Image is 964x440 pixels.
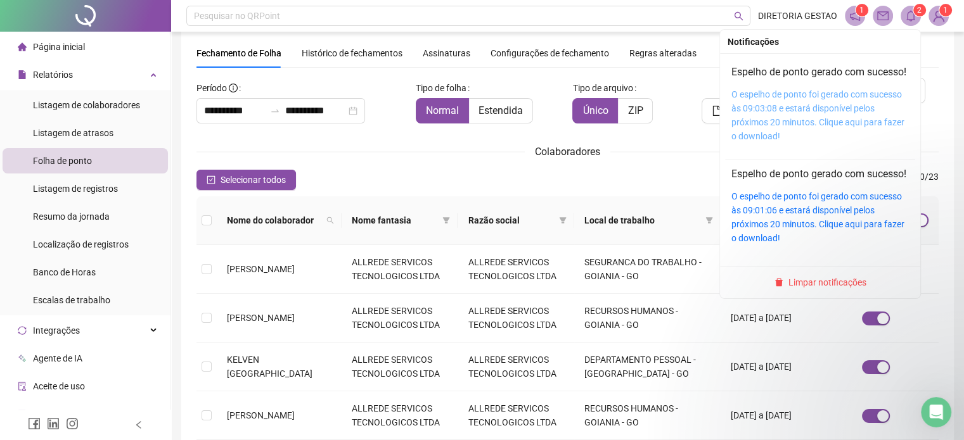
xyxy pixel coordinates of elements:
[18,70,27,79] span: file
[33,295,110,305] span: Escalas de trabalho
[584,213,700,227] span: Local de trabalho
[559,217,567,224] span: filter
[342,245,458,294] td: ALLREDE SERVICOS TECNOLOGICOS LTDA
[47,417,60,430] span: linkedin
[905,10,916,22] span: bell
[856,4,868,16] sup: 1
[731,66,906,78] a: Espelho de ponto gerado com sucesso!
[788,275,866,289] span: Limpar notificações
[196,48,281,58] span: Fechamento de Folha
[728,35,913,49] div: Notificações
[33,70,73,80] span: Relatórios
[721,343,814,391] td: [DATE] a [DATE]
[877,10,889,22] span: mail
[33,211,110,222] span: Resumo da jornada
[731,89,904,141] a: O espelho de ponto foi gerado com sucesso às 09:03:08 e estará disponível pelos próximos 20 minut...
[426,104,459,116] span: Normal
[734,11,743,21] span: search
[352,213,438,227] span: Nome fantasia
[574,294,721,343] td: RECURSOS HUMANOS - GOIANIA - GO
[270,106,280,116] span: to
[196,170,296,190] button: Selecionar todos
[712,106,722,116] span: file
[627,104,643,116] span: ZIP
[196,83,227,93] span: Período
[758,9,837,23] span: DIRETORIA GESTAO
[33,156,92,166] span: Folha de ponto
[769,275,871,290] button: Limpar notificações
[458,343,574,391] td: ALLREDE SERVICOS TECNOLOGICOS LTDA
[342,343,458,391] td: ALLREDE SERVICOS TECNOLOGICOS LTDA
[28,417,41,430] span: facebook
[849,10,861,22] span: notification
[227,410,295,420] span: [PERSON_NAME]
[859,6,864,15] span: 1
[221,173,286,187] span: Selecionar todos
[458,294,574,343] td: ALLREDE SERVICOS TECNOLOGICOS LTDA
[207,175,215,184] span: check-square
[229,84,238,92] span: info-circle
[33,409,100,419] span: Atestado técnico
[458,245,574,294] td: ALLREDE SERVICOS TECNOLOGICOS LTDA
[731,168,906,180] a: Espelho de ponto gerado com sucesso!
[572,81,633,95] span: Tipo de arquivo
[721,391,814,440] td: [DATE] a [DATE]
[458,391,574,440] td: ALLREDE SERVICOS TECNOLOGICOS LTDA
[574,343,721,391] td: DEPARTAMENTO PESSOAL - [GEOGRAPHIC_DATA] - GO
[33,184,118,194] span: Listagem de registros
[33,353,82,363] span: Agente de IA
[479,104,523,116] span: Estendida
[18,42,27,51] span: home
[342,294,458,343] td: ALLREDE SERVICOS TECNOLOGICOS LTDA
[33,325,80,336] span: Integrações
[582,104,608,116] span: Único
[468,213,554,227] span: Razão social
[440,211,453,230] span: filter
[227,313,295,323] span: [PERSON_NAME]
[324,211,337,230] span: search
[943,6,948,15] span: 1
[703,211,716,230] span: filter
[423,49,470,58] span: Assinaturas
[731,191,904,243] a: O espelho de ponto foi gerado com sucesso às 09:01:06 e estará disponível pelos próximos 20 minut...
[33,239,129,249] span: Localização de registros
[574,245,721,294] td: SEGURANCA DO TRABALHO - GOIANIA - GO
[929,6,948,25] img: 85141
[416,81,466,95] span: Tipo de folha
[134,420,143,429] span: left
[574,391,721,440] td: RECURSOS HUMANOS - GOIANIA - GO
[491,49,609,58] span: Configurações de fechamento
[33,267,96,277] span: Banco de Horas
[33,381,85,391] span: Aceite de uso
[917,6,922,15] span: 2
[774,278,783,287] span: delete
[227,355,312,379] span: KELVEN [GEOGRAPHIC_DATA]
[442,217,450,224] span: filter
[33,128,113,138] span: Listagem de atrasos
[18,326,27,335] span: sync
[326,217,334,224] span: search
[342,391,458,440] td: ALLREDE SERVICOS TECNOLOGICOS LTDA
[270,106,280,116] span: swap-right
[721,294,814,343] td: [DATE] a [DATE]
[33,100,140,110] span: Listagem de colaboradores
[702,98,813,123] button: [PERSON_NAME]
[227,213,321,227] span: Nome do colaborador
[535,146,600,158] span: Colaboradores
[556,211,569,230] span: filter
[705,217,713,224] span: filter
[227,264,295,274] span: [PERSON_NAME]
[913,4,926,16] sup: 2
[66,417,79,430] span: instagram
[629,49,697,58] span: Regras alteradas
[921,397,951,427] iframe: Intercom live chat
[302,48,402,58] span: Histórico de fechamentos
[18,382,27,391] span: audit
[33,42,85,52] span: Página inicial
[939,4,952,16] sup: Atualize o seu contato no menu Meus Dados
